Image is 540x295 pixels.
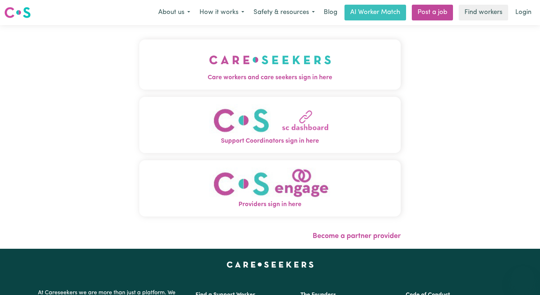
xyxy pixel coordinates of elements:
a: Post a job [412,5,453,20]
button: Safety & resources [249,5,319,20]
a: AI Worker Match [344,5,406,20]
button: Providers sign in here [139,160,401,217]
a: Find workers [459,5,508,20]
span: Support Coordinators sign in here [139,137,401,146]
a: Careseekers logo [4,4,31,21]
iframe: Button to launch messaging window [511,266,534,289]
a: Login [511,5,536,20]
a: Blog [319,5,342,20]
button: How it works [195,5,249,20]
a: Careseekers home page [227,262,314,267]
span: Providers sign in here [139,200,401,209]
button: About us [154,5,195,20]
a: Become a partner provider [313,233,401,240]
img: Careseekers logo [4,6,31,19]
span: Care workers and care seekers sign in here [139,73,401,82]
button: Support Coordinators sign in here [139,97,401,153]
button: Care workers and care seekers sign in here [139,39,401,90]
